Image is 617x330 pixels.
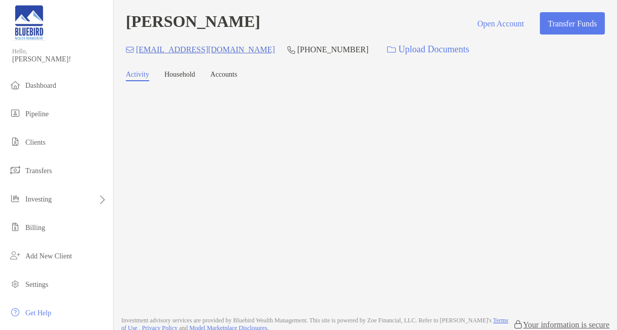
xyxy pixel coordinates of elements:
h4: [PERSON_NAME] [126,12,260,35]
span: Clients [25,139,46,146]
img: transfers icon [9,164,21,176]
span: Get Help [25,309,51,317]
span: Pipeline [25,110,49,118]
img: add_new_client icon [9,249,21,261]
img: pipeline icon [9,107,21,119]
a: Activity [126,71,149,81]
a: Upload Documents [381,39,475,60]
p: Your information is secure [523,320,609,329]
span: Settings [25,281,48,288]
img: get-help icon [9,306,21,318]
img: Zoe Logo [12,4,46,41]
img: settings icon [9,278,21,290]
img: button icon [387,46,396,53]
button: Transfer Funds [540,12,605,35]
span: Investing [25,195,52,203]
img: dashboard icon [9,79,21,91]
span: Dashboard [25,82,56,89]
span: Add New Client [25,252,72,260]
span: [PERSON_NAME]! [12,55,107,63]
img: investing icon [9,192,21,205]
p: [PHONE_NUMBER] [297,43,368,56]
img: Email Icon [126,47,134,53]
p: [EMAIL_ADDRESS][DOMAIN_NAME] [136,43,275,56]
a: Accounts [211,71,237,81]
span: Billing [25,224,45,232]
img: billing icon [9,221,21,233]
button: Open Account [469,12,532,35]
span: Transfers [25,167,52,175]
img: Phone Icon [287,46,295,54]
a: Household [164,71,195,81]
img: clients icon [9,136,21,148]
